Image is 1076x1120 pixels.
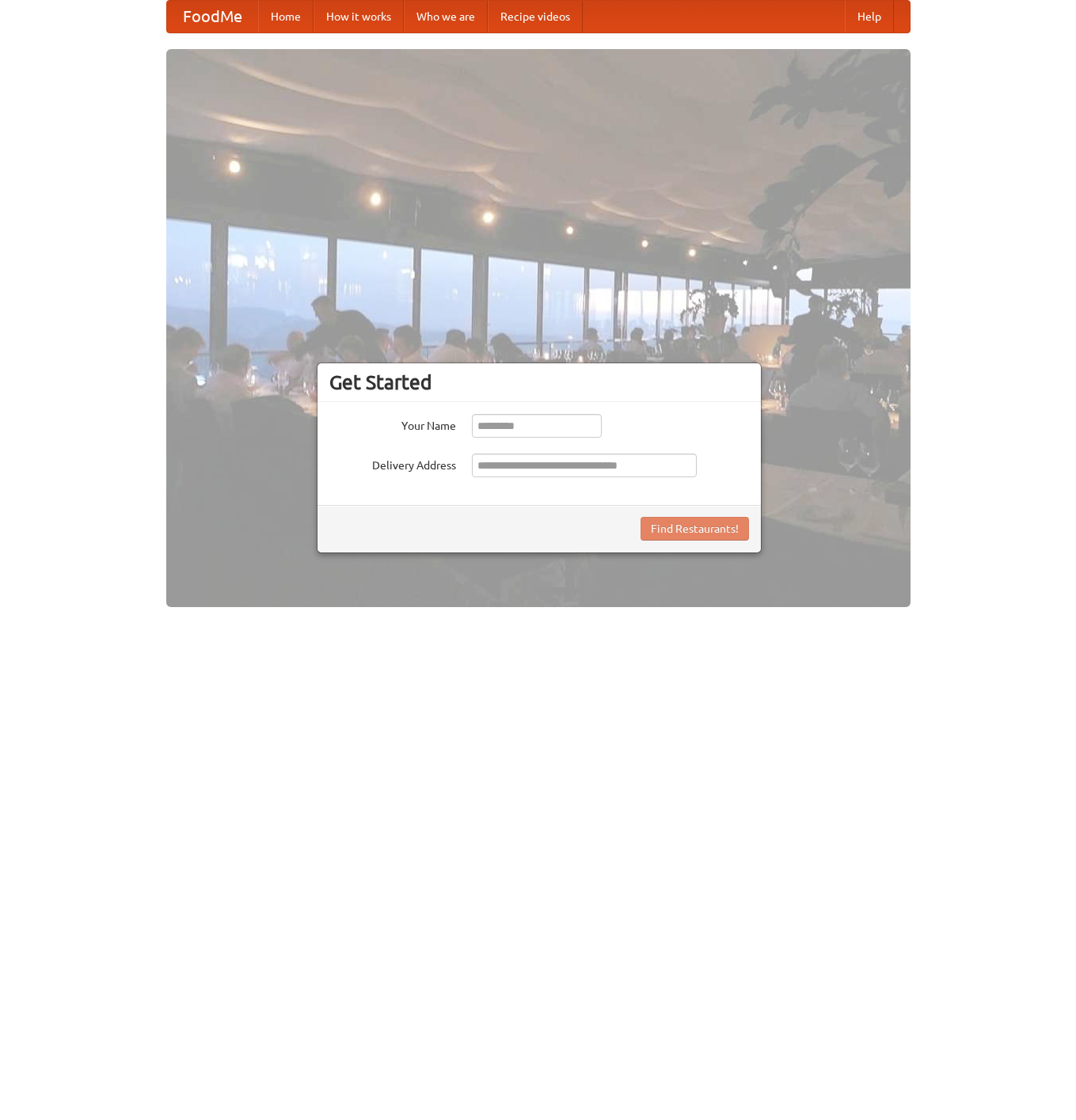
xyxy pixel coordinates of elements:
[404,1,488,32] a: Who we are
[167,1,258,32] a: FoodMe
[488,1,583,32] a: Recipe videos
[329,414,456,434] label: Your Name
[329,454,456,473] label: Delivery Address
[258,1,314,32] a: Home
[329,370,749,394] h3: Get Started
[641,517,749,541] button: Find Restaurants!
[314,1,404,32] a: How it works
[845,1,894,32] a: Help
